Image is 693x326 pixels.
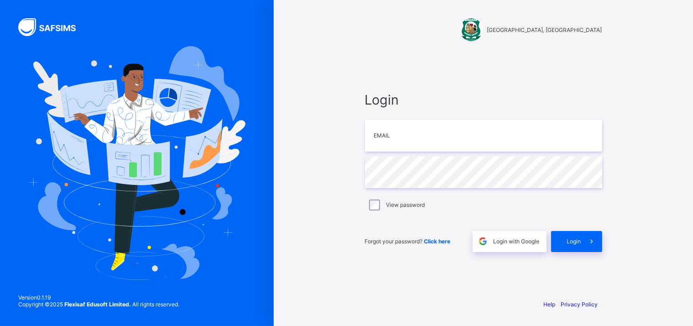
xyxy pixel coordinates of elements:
span: Forgot your password? [365,238,451,245]
span: Copyright © 2025 All rights reserved. [18,301,179,308]
a: Click here [424,238,451,245]
img: google.396cfc9801f0270233282035f929180a.svg [478,236,488,247]
img: SAFSIMS Logo [18,18,87,36]
img: Hero Image [28,46,245,280]
label: View password [386,201,425,208]
span: [GEOGRAPHIC_DATA], [GEOGRAPHIC_DATA] [487,26,602,33]
a: Help [544,301,556,308]
span: Version 0.1.19 [18,294,179,301]
span: Login with Google [494,238,540,245]
span: Login [365,92,602,108]
a: Privacy Policy [561,301,598,308]
strong: Flexisaf Edusoft Limited. [64,301,131,308]
span: Login [567,238,581,245]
